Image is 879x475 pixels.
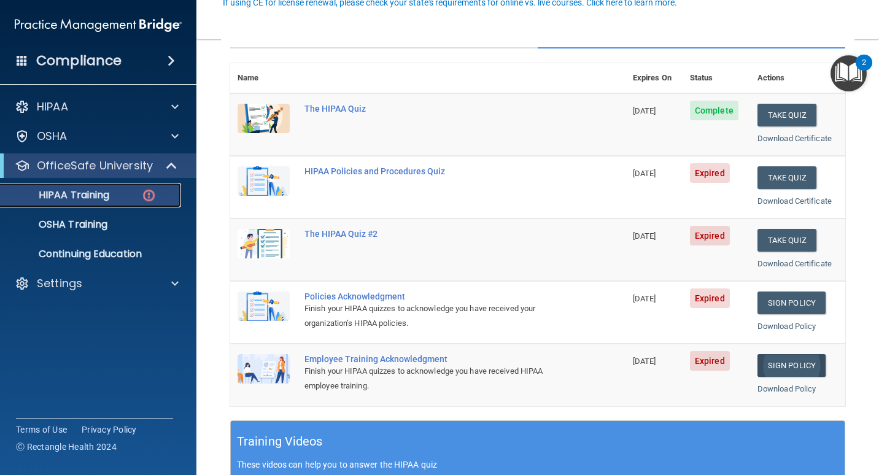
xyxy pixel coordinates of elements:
a: OfficeSafe University [15,158,178,173]
span: [DATE] [633,357,656,366]
th: Name [230,63,297,93]
p: Settings [37,276,82,291]
a: Sign Policy [757,292,826,314]
div: 2 [862,63,866,79]
div: Finish your HIPAA quizzes to acknowledge you have received your organization’s HIPAA policies. [304,301,564,331]
p: OSHA [37,129,68,144]
p: These videos can help you to answer the HIPAA quiz [237,460,838,469]
div: Finish your HIPAA quizzes to acknowledge you have received HIPAA employee training. [304,364,564,393]
th: Expires On [625,63,683,93]
div: The HIPAA Quiz [304,104,564,114]
a: Download Certificate [757,196,832,206]
button: Open Resource Center, 2 new notifications [831,55,867,91]
p: HIPAA [37,99,68,114]
p: OfficeSafe University [37,158,153,173]
span: Expired [690,226,730,245]
span: [DATE] [633,106,656,115]
span: Expired [690,163,730,183]
a: Settings [15,276,179,291]
span: [DATE] [633,169,656,178]
img: danger-circle.6113f641.png [141,188,157,203]
span: [DATE] [633,294,656,303]
button: Take Quiz [757,104,816,126]
a: Terms of Use [16,423,67,436]
span: [DATE] [633,231,656,241]
a: Download Certificate [757,259,832,268]
a: HIPAA [15,99,179,114]
a: Download Certificate [757,134,832,143]
div: Employee Training Acknowledgment [304,354,564,364]
span: Complete [690,101,738,120]
div: The HIPAA Quiz #2 [304,229,564,239]
button: Take Quiz [757,166,816,189]
div: HIPAA Policies and Procedures Quiz [304,166,564,176]
p: HIPAA Training [8,189,109,201]
th: Status [683,63,750,93]
th: Actions [750,63,845,93]
p: OSHA Training [8,218,107,231]
a: OSHA [15,129,179,144]
p: Continuing Education [8,248,176,260]
a: Download Policy [757,322,816,331]
a: Privacy Policy [82,423,137,436]
a: Download Policy [757,384,816,393]
h4: Compliance [36,52,122,69]
span: Expired [690,351,730,371]
img: PMB logo [15,13,182,37]
a: Sign Policy [757,354,826,377]
button: Take Quiz [757,229,816,252]
div: Policies Acknowledgment [304,292,564,301]
span: Ⓒ Rectangle Health 2024 [16,441,117,453]
span: Expired [690,288,730,308]
h5: Training Videos [237,431,323,452]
